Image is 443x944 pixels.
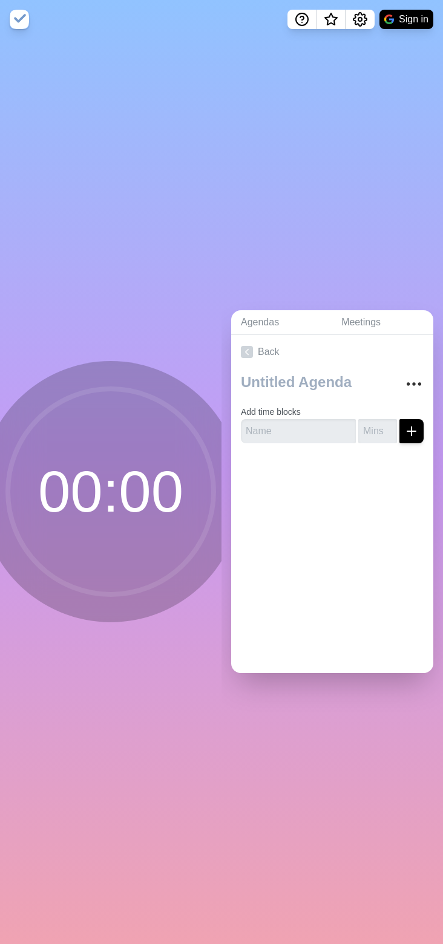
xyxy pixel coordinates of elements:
input: Mins [358,419,397,443]
button: Help [287,10,317,29]
input: Name [241,419,356,443]
a: Back [231,335,433,369]
label: Add time blocks [241,407,301,417]
button: More [402,372,426,396]
button: Settings [346,10,375,29]
a: Agendas [231,310,332,335]
img: timeblocks logo [10,10,29,29]
button: What’s new [317,10,346,29]
button: Sign in [379,10,433,29]
a: Meetings [332,310,433,335]
img: google logo [384,15,394,24]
